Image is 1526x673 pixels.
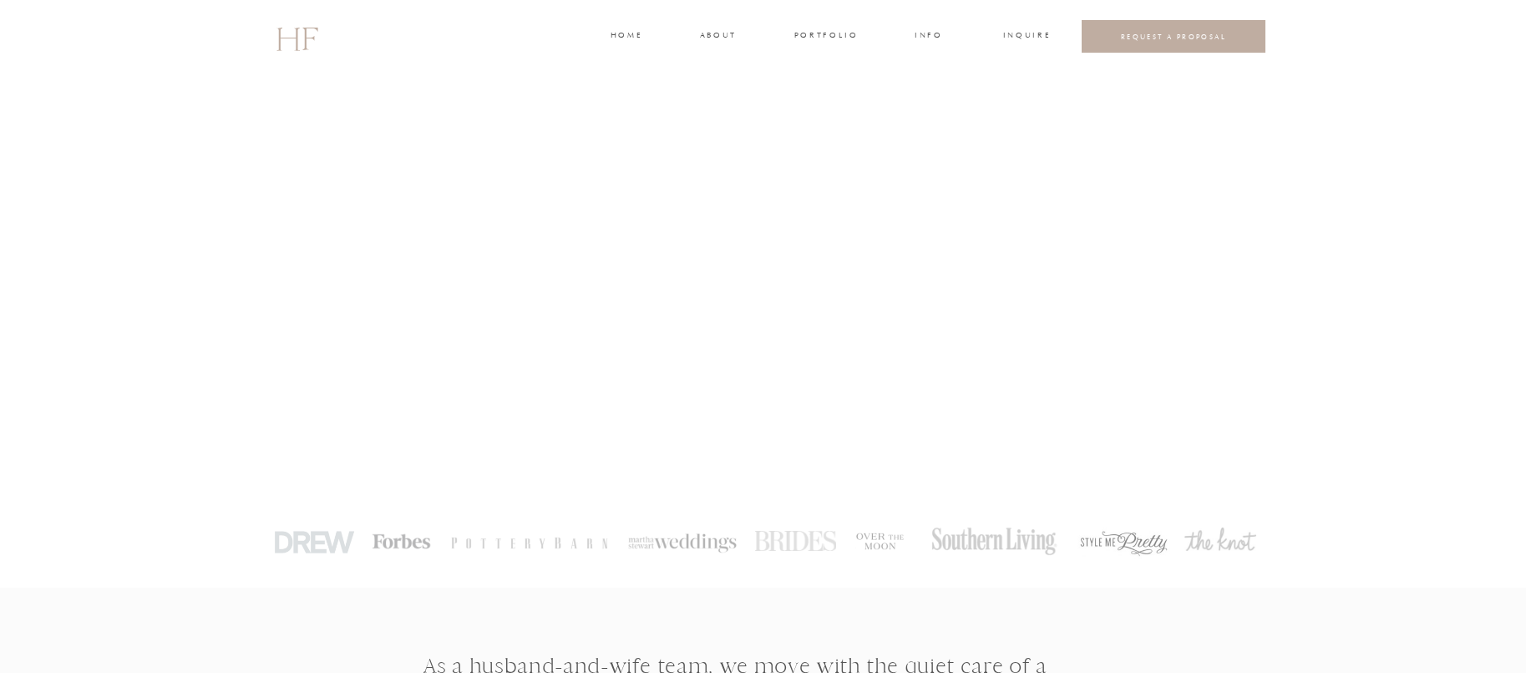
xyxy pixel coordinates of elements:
a: INQUIRE [1003,29,1048,44]
a: home [611,29,641,44]
a: REQUEST A PROPOSAL [1095,32,1253,41]
a: INFO [914,29,945,44]
a: HF [276,13,317,61]
a: about [700,29,735,44]
a: portfolio [794,29,857,44]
